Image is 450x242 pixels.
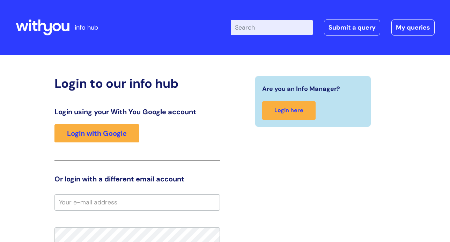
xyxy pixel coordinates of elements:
p: info hub [75,22,98,33]
a: Submit a query [324,19,380,36]
span: Are you an Info Manager? [262,83,340,94]
h3: Or login with a different email account [54,175,220,183]
a: Login here [262,101,316,120]
h2: Login to our info hub [54,76,220,91]
input: Your e-mail address [54,194,220,210]
a: My queries [391,19,435,36]
h3: Login using your With You Google account [54,108,220,116]
input: Search [231,20,313,35]
a: Login with Google [54,124,139,142]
